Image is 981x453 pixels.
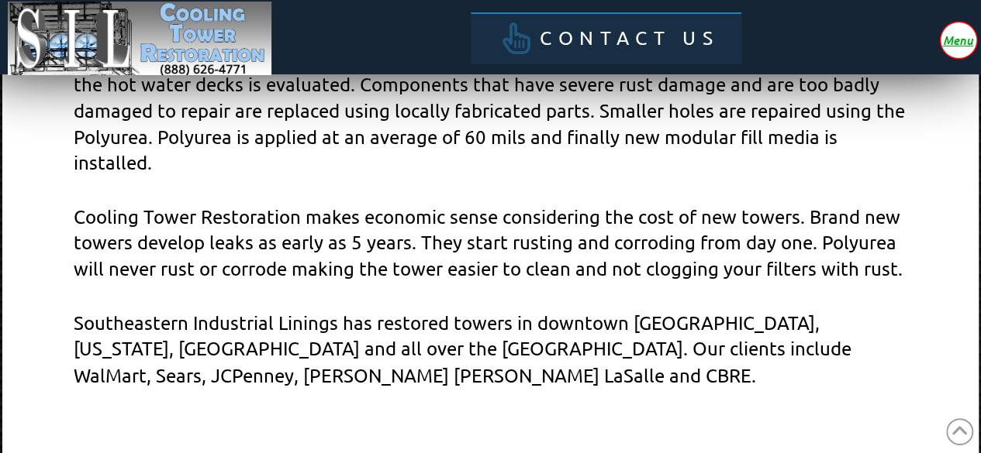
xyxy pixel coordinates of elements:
[946,418,973,445] a: Back to Top
[74,310,907,388] p: Southeastern Industrial Linings has restored towers in downtown [GEOGRAPHIC_DATA], [US_STATE], [G...
[943,34,973,46] span: Menu
[540,29,719,48] span: Contact Us
[74,19,907,176] p: The old fill media is removed and discarded. The interior sheet metal surfaces are Sponge Blasted...
[941,22,976,58] div: Toggle Off Canvas Content
[8,2,272,76] img: Image
[74,204,907,282] p: Cooling Tower Restoration makes economic sense considering the cost of new towers. Brand new towe...
[471,12,741,64] a: Contact Us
